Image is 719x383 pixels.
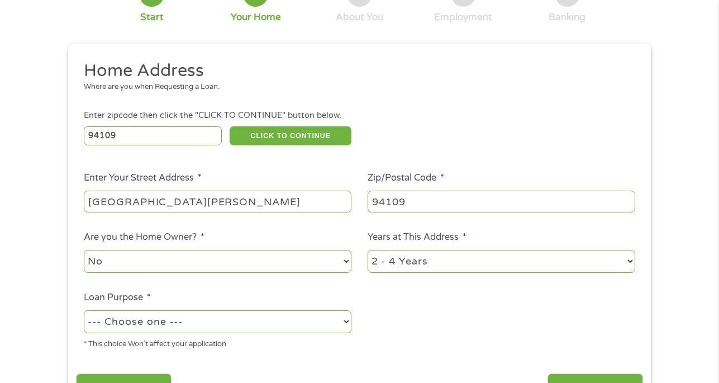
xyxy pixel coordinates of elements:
label: Are you the Home Owner? [84,231,204,243]
input: Enter Zipcode (e.g 01510) [84,126,222,145]
div: Your Home [231,11,281,23]
button: CLICK TO CONTINUE [230,126,351,145]
h2: Home Address [84,60,627,82]
input: 1 Main Street [84,191,351,212]
label: Loan Purpose [84,292,151,304]
label: Years at This Address [368,231,466,243]
label: Enter Your Street Address [84,172,202,184]
div: Enter zipcode then click the "CLICK TO CONTINUE" button below. [84,110,635,122]
div: Where are you when Requesting a Loan. [84,82,627,93]
div: Banking [549,11,585,23]
div: Start [140,11,164,23]
label: Zip/Postal Code [368,172,444,184]
div: Employment [434,11,492,23]
div: About You [336,11,383,23]
div: * This choice Won’t affect your application [84,335,351,350]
